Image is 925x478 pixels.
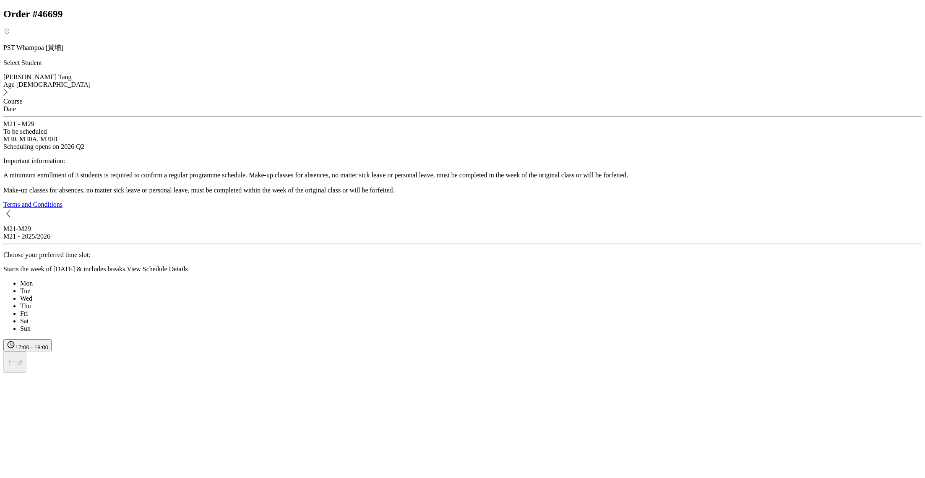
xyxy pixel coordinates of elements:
[3,339,52,352] button: 17:00 - 18:00
[3,44,922,52] p: PST Whampoa [黃埔]
[3,143,922,151] div: Scheduling opens on 2026 Q2
[3,265,922,273] p: Starts the week of [DATE] & includes breaks.
[3,120,922,128] div: M21 - M29
[20,310,28,317] span: Fri
[3,135,922,143] div: M30, M30A, M30B
[7,358,23,366] p: 下一步
[3,128,922,135] div: To be scheduled
[20,325,31,332] span: Sun
[3,73,922,81] div: [PERSON_NAME] Tang
[20,295,32,302] span: Wed
[3,251,922,259] p: Choose your preferred time slot:
[20,287,30,294] span: Tue
[3,233,922,240] div: M21 - 2025/2026
[3,81,922,88] div: Age [DEMOGRAPHIC_DATA]
[3,98,922,105] div: Course
[3,157,922,165] p: Important information:
[16,344,49,350] span: 17:00 - 18:00
[3,225,922,233] div: M21 - M29
[20,280,33,287] span: Mon
[3,351,26,373] button: 下一步
[20,317,29,325] span: Sat
[20,302,31,309] span: Thu
[127,265,188,273] span: View Schedule Details
[3,171,922,194] p: A minimum enrollment of 3 students is required to confirm a regular programme schedule. Make-up c...
[3,201,63,208] a: Terms and Conditions
[3,59,922,67] p: Select Student
[3,105,922,113] div: Date
[3,8,922,20] h2: Order # 46699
